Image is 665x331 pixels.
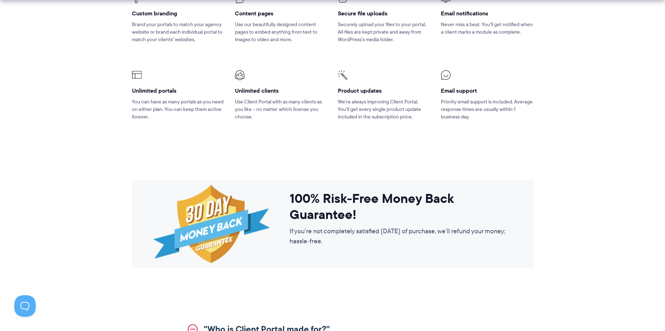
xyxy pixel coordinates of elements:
[338,70,348,80] img: Client Portal Icons
[441,70,450,80] img: Client Portal Icons
[338,87,430,94] h4: Product updates
[441,21,533,36] p: Never miss a beat. You’ll get notified when a client marks a module as complete.
[290,190,512,223] h3: 100% Risk-Free Money Back Guarantee!
[290,226,512,246] p: If you’re not completely satisfied [DATE] of purchase, we’ll refund your money; hassle-free.
[235,70,245,80] img: Client Portal Icons
[235,21,327,43] p: Use our beautifully designed content pages to embed anything from text to images to video and more.
[235,10,327,17] h4: Content pages
[235,87,327,94] h4: Unlimited clients
[132,87,224,94] h4: Unlimited portals
[132,21,224,43] p: Brand your portals to match your agency website or brand each individual portal to match your cli...
[132,70,142,80] img: Client Portal Icons
[338,21,430,43] p: Securely upload your files to your portal. All files are kept private and away from WordPress’s m...
[338,98,430,121] p: We’re always improving Client Portal. You’ll get every single product update included in the subs...
[14,295,36,317] iframe: Toggle Customer Support
[235,98,327,121] p: Use Client Portal with as many clients as you like – no matter which license you choose.
[338,10,430,17] h4: Secure file uploads
[132,10,224,17] h4: Custom branding
[441,10,533,17] h4: Email notifications
[441,98,533,121] p: Priority email support is included. Average response times are usually within 1 business day.
[441,87,533,94] h4: Email support
[132,98,224,121] p: You can have as many portals as you need on either plan. You can keep them active forever.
